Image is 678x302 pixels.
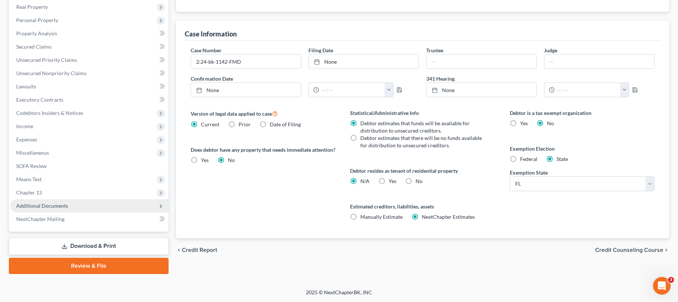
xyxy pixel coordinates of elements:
[544,46,557,54] label: Judge
[185,29,237,38] div: Case Information
[595,247,669,253] button: Credit Counseling Course chevron_right
[10,159,169,173] a: SOFA Review
[389,178,396,184] span: Yes
[201,121,219,127] span: Current
[191,109,336,118] label: Version of legal data applied to case
[510,145,655,152] label: Exemption Election
[10,40,169,53] a: Secured Claims
[16,43,52,50] span: Secured Claims
[350,109,495,117] label: Statistical/Administrative Info
[239,121,251,127] span: Prior
[350,203,495,210] label: Estimated creditors, liabilities, assets
[10,67,169,80] a: Unsecured Nonpriority Claims
[557,156,568,162] span: State
[10,93,169,106] a: Executory Contracts
[427,55,536,69] input: --
[360,120,470,134] span: Debtor estimates that funds will be available for distribution to unsecured creditors.
[308,46,333,54] label: Filing Date
[426,46,443,54] label: Trustee
[595,247,663,253] span: Credit Counseling Course
[319,83,385,97] input: -- : --
[191,146,336,154] label: Does debtor have any property that needs immediate attention?
[350,167,495,175] label: Debtor resides as tenant of residential property
[228,157,235,163] span: No
[16,110,83,116] span: Codebtors Insiders & Notices
[176,247,182,253] i: chevron_left
[201,157,209,163] span: Yes
[129,289,549,302] div: 2025 © NextChapterBK, INC
[16,189,42,196] span: Chapter 13
[187,75,423,82] label: Confirmation Date
[16,123,33,129] span: Income
[9,238,169,255] a: Download & Print
[416,178,423,184] span: No
[16,136,37,143] span: Expenses
[16,17,58,23] span: Personal Property
[510,169,548,176] label: Exemption State
[423,75,658,82] label: 341 Hearing
[270,121,301,127] span: Date of Filing
[309,55,419,69] a: None
[16,203,68,209] span: Additional Documents
[16,57,77,63] span: Unsecured Priority Claims
[16,216,64,222] span: NextChapter Mailing
[16,163,47,169] span: SOFA Review
[520,156,537,162] span: Federal
[663,247,669,253] i: chevron_right
[544,55,654,69] input: --
[16,4,48,10] span: Real Property
[510,109,655,117] label: Debtor is a tax exempt organization
[9,258,169,274] a: Review & File
[16,70,86,76] span: Unsecured Nonpriority Claims
[10,27,169,40] a: Property Analysis
[520,120,528,126] span: Yes
[16,150,49,156] span: Miscellaneous
[555,83,621,97] input: -- : --
[422,214,475,220] span: NextChapter Estimates
[191,55,301,69] input: Enter case number...
[360,178,370,184] span: N/A
[10,53,169,67] a: Unsecured Priority Claims
[16,30,57,36] span: Property Analysis
[191,46,222,54] label: Case Number
[16,83,36,89] span: Lawsuits
[10,213,169,226] a: NextChapter Mailing
[182,247,217,253] span: Credit Report
[176,247,217,253] button: chevron_left Credit Report
[668,277,674,283] span: 3
[427,83,536,97] a: None
[653,277,671,295] iframe: Intercom live chat
[547,120,554,126] span: No
[360,214,403,220] span: Manually Estimate
[360,135,482,148] span: Debtor estimates that there will be no funds available for distribution to unsecured creditors.
[10,80,169,93] a: Lawsuits
[191,83,301,97] a: None
[16,176,42,182] span: Means Test
[16,96,63,103] span: Executory Contracts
